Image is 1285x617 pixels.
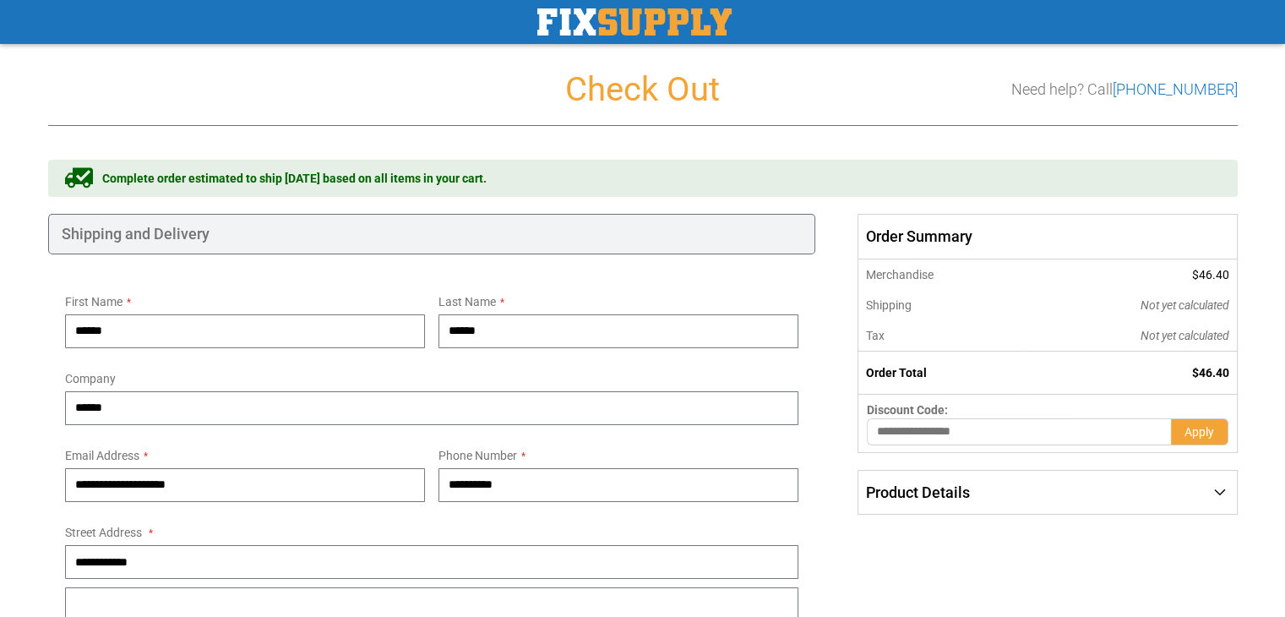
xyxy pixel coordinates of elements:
[1184,425,1214,439] span: Apply
[867,403,948,417] span: Discount Code:
[1171,418,1228,445] button: Apply
[866,483,970,501] span: Product Details
[438,295,496,308] span: Last Name
[858,320,1026,352] th: Tax
[48,214,816,254] div: Shipping and Delivery
[866,298,912,312] span: Shipping
[65,295,123,308] span: First Name
[65,449,139,462] span: Email Address
[65,526,142,539] span: Street Address
[858,259,1026,290] th: Merchandise
[102,170,487,187] span: Complete order estimated to ship [DATE] based on all items in your cart.
[1141,329,1229,342] span: Not yet calculated
[1141,298,1229,312] span: Not yet calculated
[537,8,732,35] a: store logo
[858,214,1237,259] span: Order Summary
[1192,268,1229,281] span: $46.40
[1011,81,1238,98] h3: Need help? Call
[1192,366,1229,379] span: $46.40
[537,8,732,35] img: Fix Industrial Supply
[48,71,1238,108] h1: Check Out
[65,372,116,385] span: Company
[438,449,517,462] span: Phone Number
[866,366,927,379] strong: Order Total
[1113,80,1238,98] a: [PHONE_NUMBER]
